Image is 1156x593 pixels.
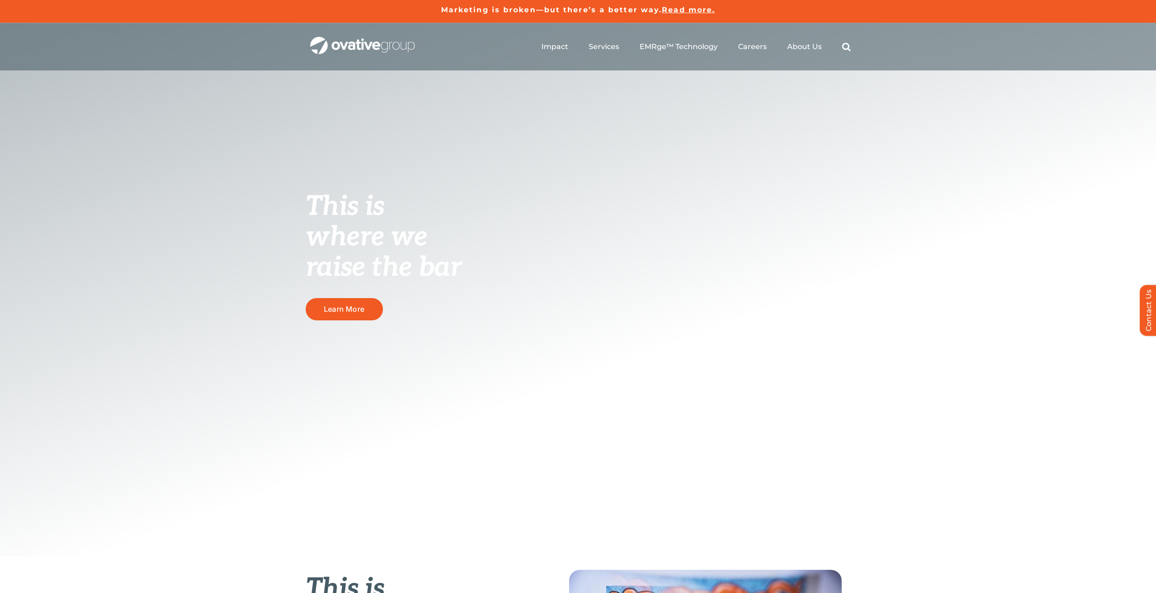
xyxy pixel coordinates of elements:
a: Learn More [306,298,383,320]
a: Careers [738,42,767,51]
a: Marketing is broken—but there’s a better way. [441,5,662,14]
nav: Menu [541,32,851,61]
a: About Us [787,42,822,51]
span: This is [306,190,385,223]
a: EMRge™ Technology [640,42,718,51]
a: Search [842,42,851,51]
a: Services [589,42,619,51]
span: where we raise the bar [306,221,461,284]
a: Read more. [662,5,715,14]
a: Impact [541,42,568,51]
span: Learn More [324,305,364,314]
a: OG_Full_horizontal_WHT [310,36,415,45]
